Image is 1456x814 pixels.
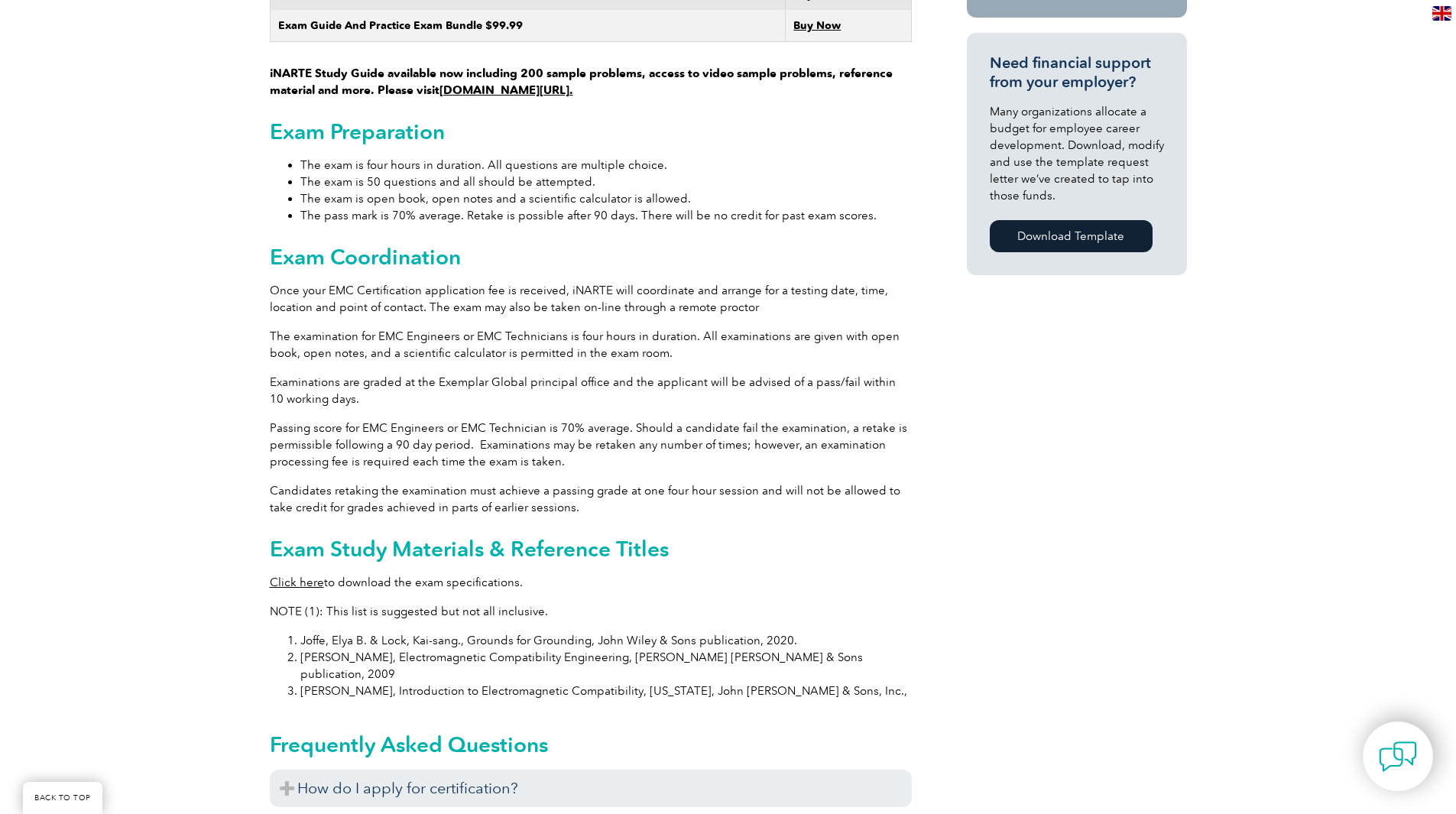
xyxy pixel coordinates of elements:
[300,190,912,207] li: The exam is open book, open notes and a scientific calculator is allowed.
[270,245,912,269] h2: Exam Coordination
[270,732,912,757] h2: Frequently Asked Questions
[270,374,912,407] p: Examinations are graded at the Exemplar Global principal office and the applicant will be advised...
[270,420,912,470] p: Passing score for EMC Engineers or EMC Technician is 70% average. Should a candidate fail the exa...
[278,19,523,32] strong: Exam Guide And Practice Exam Bundle $99.99
[270,282,912,316] p: Once your EMC Certification application fee is received, iNARTE will coordinate and arrange for a...
[990,54,1164,92] h3: Need financial support from your employer?
[270,770,912,807] h3: How do I apply for certification?
[300,632,912,649] li: Joffe, Elya B. & Lock, Kai-sang., Grounds for Grounding, John Wiley & Sons publication, 2020.
[1379,738,1417,776] img: contact-chat.png
[270,603,912,620] p: NOTE (1): This list is suggested but not all inclusive.
[1432,6,1451,21] img: en
[300,157,912,174] li: The exam is four hours in duration. All questions are multiple choice.
[990,220,1153,252] a: Download Template
[270,537,912,561] h2: Exam Study Materials & Reference Titles
[270,574,912,591] p: to download the exam specifications.
[300,683,912,699] li: [PERSON_NAME], Introduction to Electromagnetic Compatibility, [US_STATE], John [PERSON_NAME] & So...
[990,103,1164,204] p: Many organizations allocate a budget for employee career development. Download, modify and use th...
[270,66,893,97] strong: iNARTE Study Guide available now including 200 sample problems, access to video sample problems, ...
[23,782,102,814] a: BACK TO TOP
[270,576,324,589] a: Click here
[300,207,912,224] li: The pass mark is 70% average. Retake is possible after 90 days. There will be no credit for past ...
[270,119,912,144] h2: Exam Preparation
[270,328,912,362] p: The examination for EMC Engineers or EMC Technicians is four hours in duration. All examinations ...
[300,649,912,683] li: [PERSON_NAME], Electromagnetic Compatibility Engineering, [PERSON_NAME] [PERSON_NAME] & Sons publ...
[793,19,841,32] a: Buy Now
[439,83,573,97] a: [DOMAIN_NAME][URL].
[270,482,912,516] p: Candidates retaking the examination must achieve a passing grade at one four hour session and wil...
[300,174,912,190] li: The exam is 50 questions and all should be attempted.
